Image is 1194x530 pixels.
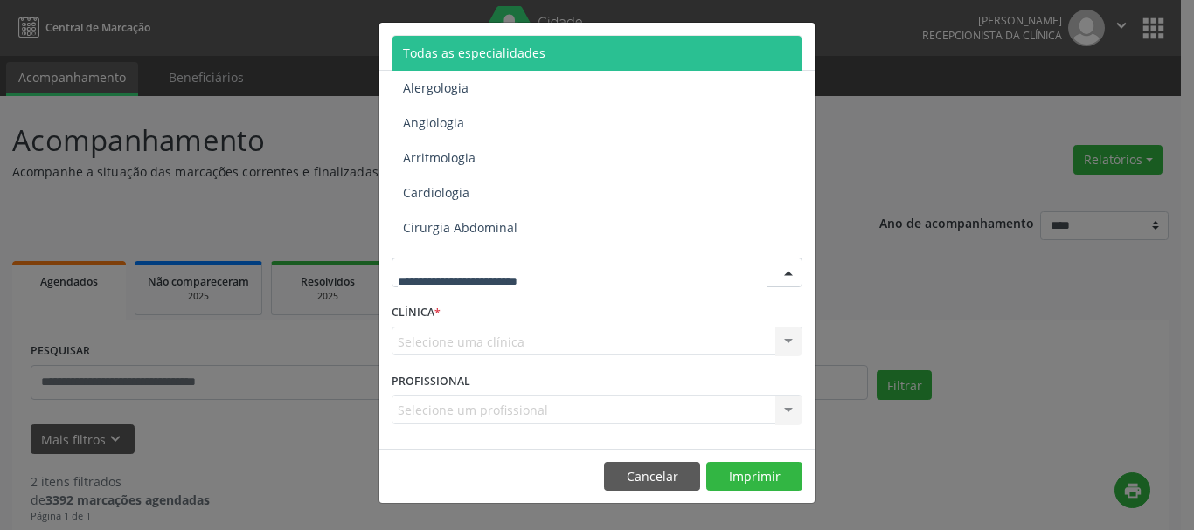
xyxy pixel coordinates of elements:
h5: Relatório de agendamentos [392,35,592,58]
label: PROFISSIONAL [392,368,470,395]
span: Alergologia [403,79,469,96]
button: Close [780,23,815,65]
button: Cancelar [604,462,700,492]
span: Cirurgia Abdominal [403,219,517,236]
span: Cardiologia [403,184,469,201]
span: Arritmologia [403,149,476,166]
button: Imprimir [706,462,802,492]
label: CLÍNICA [392,299,441,327]
span: Angiologia [403,114,464,131]
span: Todas as especialidades [403,45,545,61]
span: Cirurgia Bariatrica [403,254,510,271]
